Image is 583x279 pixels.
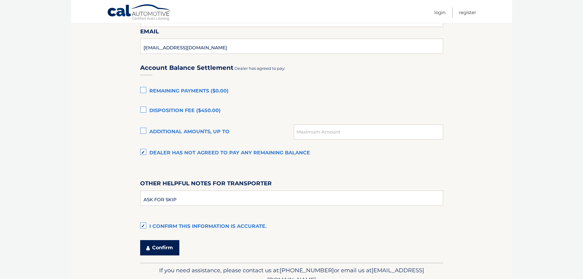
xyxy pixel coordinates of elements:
button: Confirm [140,240,179,255]
label: Email [140,27,159,38]
a: Register [459,7,476,17]
label: Disposition Fee ($450.00) [140,105,443,117]
a: Login [434,7,446,17]
label: Remaining Payments ($0.00) [140,85,443,97]
label: I confirm this information is accurate. [140,221,443,233]
input: Maximum Amount [294,124,443,140]
span: [PHONE_NUMBER] [280,267,334,274]
label: Other helpful notes for transporter [140,179,272,190]
span: Dealer has agreed to pay: [234,66,285,71]
label: Dealer has not agreed to pay any remaining balance [140,147,443,159]
a: Cal Automotive [107,4,171,22]
h3: Account Balance Settlement [140,64,234,72]
label: Additional amounts, up to [140,126,294,138]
